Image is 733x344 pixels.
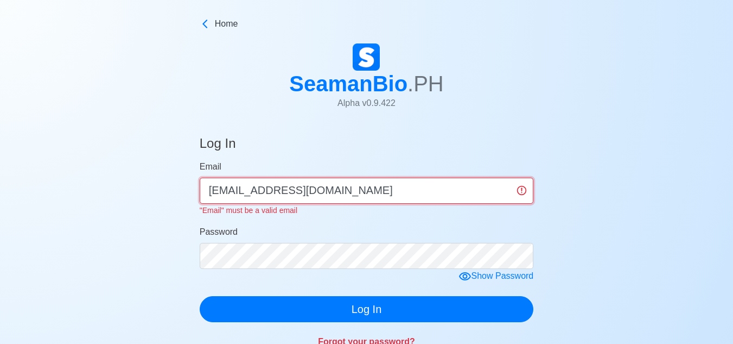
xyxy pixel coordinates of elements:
input: Your email [200,178,534,204]
span: .PH [407,72,444,96]
span: Home [215,17,238,30]
a: Home [200,17,534,30]
h4: Log In [200,136,236,156]
div: Show Password [458,270,534,283]
small: "Email" must be a valid email [200,206,297,215]
button: Log In [200,296,534,322]
a: SeamanBio.PHAlpha v0.9.422 [289,43,444,118]
p: Alpha v 0.9.422 [289,97,444,110]
span: Email [200,162,221,171]
span: Password [200,227,238,236]
img: Logo [353,43,380,71]
h1: SeamanBio [289,71,444,97]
